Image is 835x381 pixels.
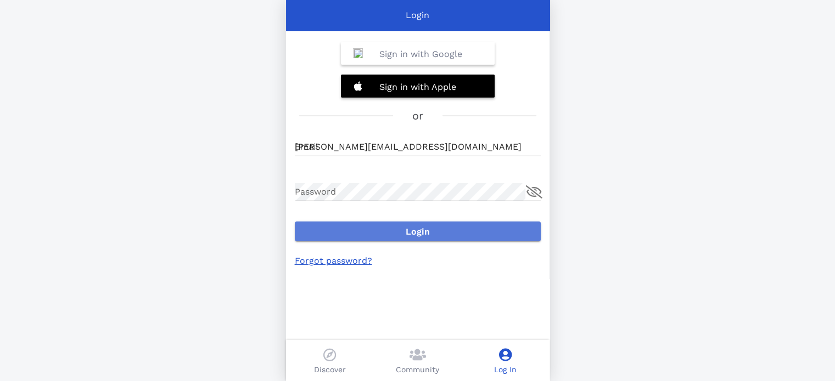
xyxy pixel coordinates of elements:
[353,81,363,91] img: 20201228132320%21Apple_logo_white.svg
[353,48,363,58] img: Google_%22G%22_Logo.svg
[314,364,346,376] p: Discover
[295,221,541,241] button: Login
[412,107,423,124] h3: or
[494,364,517,376] p: Log In
[379,49,462,59] b: Sign in with Google
[304,226,532,237] span: Login
[406,9,429,22] p: Login
[396,364,439,376] p: Community
[526,185,542,198] button: append icon
[295,255,372,266] a: Forgot password?
[379,82,456,92] b: Sign in with Apple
